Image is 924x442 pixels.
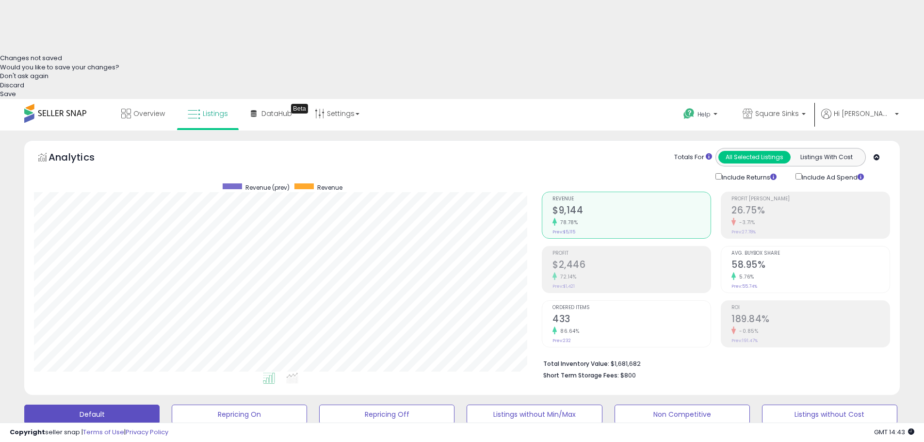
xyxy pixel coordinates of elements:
[557,219,578,226] small: 78.78%
[731,196,890,202] span: Profit [PERSON_NAME]
[543,371,619,379] b: Short Term Storage Fees:
[552,251,711,256] span: Profit
[615,405,750,424] button: Non Competitive
[731,305,890,311] span: ROI
[697,110,711,118] span: Help
[557,273,576,280] small: 72.14%
[731,313,890,327] h2: 189.84%
[543,360,609,368] b: Total Inventory Value:
[731,338,758,344] small: Prev: 191.47%
[552,205,711,218] h2: $9,144
[24,405,160,424] button: Default
[319,405,454,424] button: Repricing Off
[788,171,879,182] div: Include Ad Spend
[731,229,756,235] small: Prev: 27.78%
[552,229,575,235] small: Prev: $5,115
[736,273,754,280] small: 5.76%
[552,305,711,311] span: Ordered Items
[676,100,727,131] a: Help
[10,428,168,437] div: seller snap | |
[172,405,307,424] button: Repricing On
[552,196,711,202] span: Revenue
[674,153,712,162] div: Totals For
[736,327,758,335] small: -0.85%
[821,109,899,131] a: Hi [PERSON_NAME]
[126,427,168,437] a: Privacy Policy
[552,313,711,327] h2: 433
[620,371,636,380] span: $800
[874,427,914,437] span: 2025-10-13 14:43 GMT
[552,259,711,272] h2: $2,446
[308,99,367,128] a: Settings
[718,151,791,164] button: All Selected Listings
[557,327,579,335] small: 86.64%
[755,109,799,118] span: Square Sinks
[552,283,575,289] small: Prev: $1,421
[731,251,890,256] span: Avg. Buybox Share
[731,259,890,272] h2: 58.95%
[467,405,602,424] button: Listings without Min/Max
[708,171,788,182] div: Include Returns
[552,338,571,344] small: Prev: 232
[790,151,862,164] button: Listings With Cost
[261,109,292,118] span: DataHub
[731,283,757,289] small: Prev: 55.74%
[49,150,113,166] h5: Analytics
[683,108,695,120] i: Get Help
[243,99,299,128] a: DataHub
[834,109,892,118] span: Hi [PERSON_NAME]
[735,99,813,131] a: Square Sinks
[114,99,172,128] a: Overview
[762,405,897,424] button: Listings without Cost
[245,183,290,192] span: Revenue (prev)
[317,183,342,192] span: Revenue
[133,109,165,118] span: Overview
[83,427,124,437] a: Terms of Use
[10,427,45,437] strong: Copyright
[731,205,890,218] h2: 26.75%
[736,219,755,226] small: -3.71%
[203,109,228,118] span: Listings
[543,357,883,369] li: $1,681,682
[180,99,235,128] a: Listings
[291,104,308,114] div: Tooltip anchor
